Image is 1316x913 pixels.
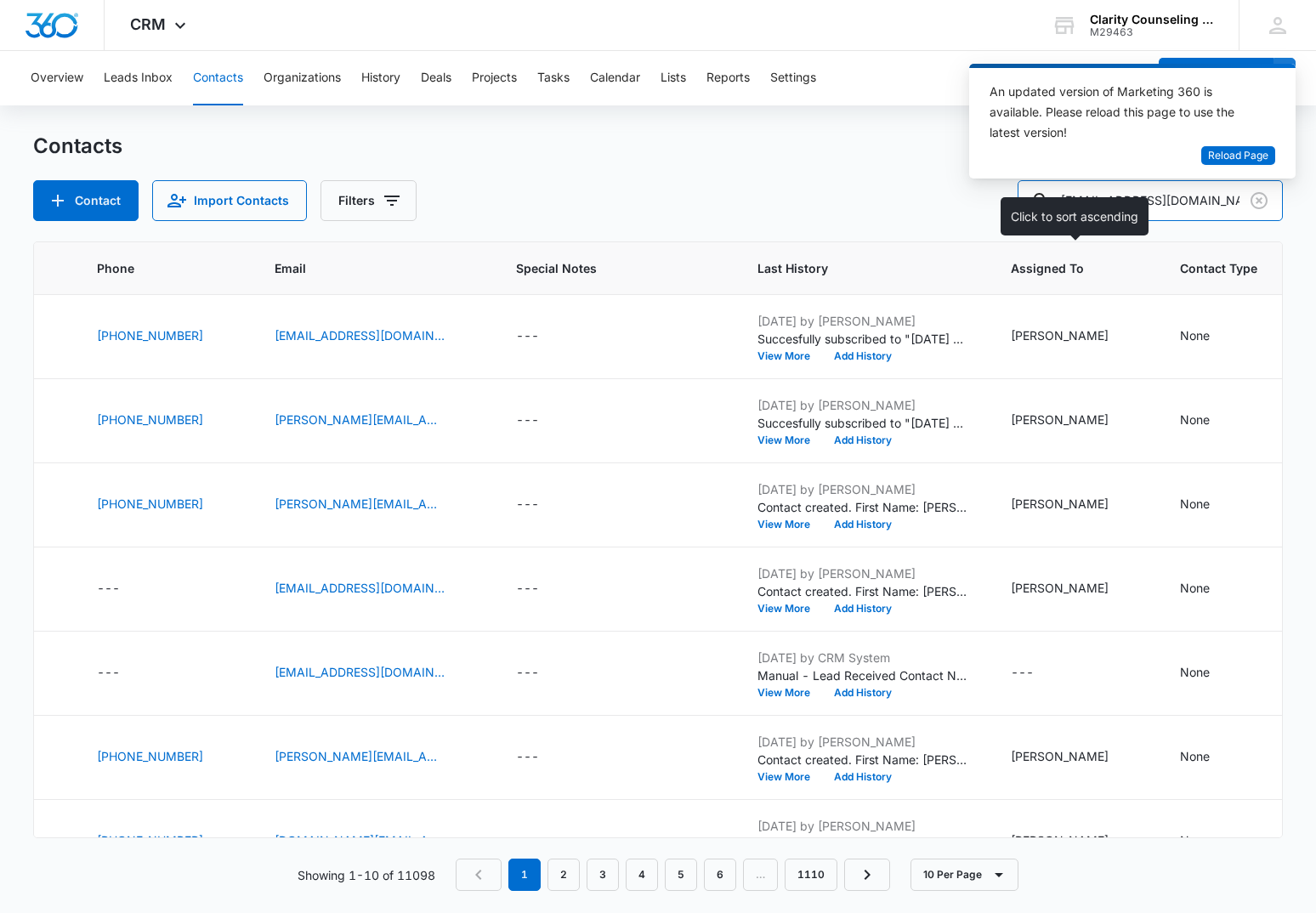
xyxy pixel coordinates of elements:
[97,326,203,344] a: [PHONE_NUMBER]
[275,495,475,515] div: Email - ryan@groundswellrandr.com - Select to Edit Field
[275,495,445,513] a: [PERSON_NAME][EMAIL_ADDRESS][DOMAIN_NAME]
[516,831,570,852] div: Special Notes - - Select to Edit Field
[275,831,475,852] div: Email - justwork.td@gmail.com - Select to Edit Field
[1180,495,1210,513] div: None
[1180,663,1240,683] div: Contact Type - None - Select to Edit Field
[1011,579,1109,597] div: [PERSON_NAME]
[910,859,1018,891] button: 10 Per Page
[1011,411,1139,431] div: Assigned To - Morgan DiGirolamo - Select to Edit Field
[1245,187,1273,214] button: Clear
[516,831,539,852] div: ---
[757,564,970,582] p: [DATE] by [PERSON_NAME]
[97,411,203,428] a: [PHONE_NUMBER]
[757,351,822,361] button: View More
[1180,747,1240,768] div: Contact Type - None - Select to Edit Field
[590,51,640,105] button: Calendar
[822,772,904,782] button: Add History
[1011,831,1139,852] div: Assigned To - Morgan DiGirolamo - Select to Edit Field
[130,15,166,33] span: CRM
[1180,663,1210,681] div: None
[508,859,541,891] em: 1
[1201,146,1275,166] button: Reload Page
[516,747,570,768] div: Special Notes - - Select to Edit Field
[516,326,570,347] div: Special Notes - - Select to Edit Field
[1011,495,1109,513] div: [PERSON_NAME]
[275,259,451,277] span: Email
[757,666,970,684] p: Manual - Lead Received Contact Name: OEzHGthCvjEtu Email: [EMAIL_ADDRESS][DOMAIN_NAME] Lead Sourc...
[1011,259,1115,277] span: Assigned To
[1180,411,1210,428] div: None
[1090,26,1214,38] div: account id
[275,747,475,768] div: Email - jenna.caitlin.cormier@gmail.com - Select to Edit Field
[516,259,692,277] span: Special Notes
[1001,197,1149,235] div: Click to sort ascending
[757,688,822,698] button: View More
[275,326,445,344] a: [EMAIL_ADDRESS][DOMAIN_NAME]
[97,259,209,277] span: Phone
[516,411,570,431] div: Special Notes - - Select to Edit Field
[275,663,445,681] a: [EMAIL_ADDRESS][DOMAIN_NAME]
[1180,495,1240,515] div: Contact Type - None - Select to Edit Field
[97,831,234,852] div: Phone - (717) 592-9439 - Select to Edit Field
[516,411,539,431] div: ---
[97,663,120,683] div: ---
[757,733,970,751] p: [DATE] by [PERSON_NAME]
[298,866,435,884] p: Showing 1-10 of 11098
[1011,663,1064,683] div: Assigned To - - Select to Edit Field
[626,859,658,891] a: Page 4
[152,180,307,221] button: Import Contacts
[97,411,234,431] div: Phone - (860) 716-9766 - Select to Edit Field
[757,498,970,516] p: Contact created. First Name: [PERSON_NAME] Last Name: [PERSON_NAME] Phone: [PHONE_NUMBER] Email: ...
[704,859,736,891] a: Page 6
[757,817,970,835] p: [DATE] by [PERSON_NAME]
[516,495,570,515] div: Special Notes - - Select to Edit Field
[757,396,970,414] p: [DATE] by [PERSON_NAME]
[97,495,203,513] a: [PHONE_NUMBER]
[193,51,243,105] button: Contacts
[757,435,822,445] button: View More
[822,688,904,698] button: Add History
[537,51,570,105] button: Tasks
[275,663,475,683] div: Email - ayayotuyah79@gmail.com - Select to Edit Field
[822,604,904,614] button: Add History
[1180,579,1210,597] div: None
[516,326,539,347] div: ---
[822,519,904,530] button: Add History
[822,435,904,445] button: Add History
[757,835,970,853] p: Contact created. First Name: [PERSON_NAME] Last Name: [PERSON_NAME] Phone: [PHONE_NUMBER] Email: ...
[1011,747,1109,765] div: [PERSON_NAME]
[1159,58,1273,99] button: Add Contact
[275,411,475,431] div: Email - christineaug@yahoo.com - Select to Edit Field
[1011,747,1139,768] div: Assigned To - Morgan DiGirolamo - Select to Edit Field
[275,411,445,428] a: [PERSON_NAME][EMAIL_ADDRESS][DOMAIN_NAME]
[97,663,150,683] div: Phone - - Select to Edit Field
[1011,831,1109,849] div: [PERSON_NAME]
[320,180,417,221] button: Filters
[547,859,580,891] a: Page 2
[275,831,445,849] a: [DOMAIN_NAME][EMAIL_ADDRESS][DOMAIN_NAME]
[757,582,970,600] p: Contact created. First Name: [PERSON_NAME] Last Name: [PERSON_NAME] Email: [EMAIL_ADDRESS][DOMAIN...
[822,351,904,361] button: Add History
[1011,579,1139,599] div: Assigned To - Morgan DiGirolamo - Select to Edit Field
[516,495,539,515] div: ---
[706,51,750,105] button: Reports
[1180,747,1210,765] div: None
[97,747,203,765] a: [PHONE_NUMBER]
[844,859,890,891] a: Next Page
[264,51,341,105] button: Organizations
[1011,495,1139,515] div: Assigned To - Morgan DiGirolamo - Select to Edit Field
[33,133,122,159] h1: Contacts
[1090,13,1214,26] div: account name
[757,259,945,277] span: Last History
[33,180,139,221] button: Add Contact
[97,579,120,599] div: ---
[1011,411,1109,428] div: [PERSON_NAME]
[757,480,970,498] p: [DATE] by [PERSON_NAME]
[757,772,822,782] button: View More
[587,859,619,891] a: Page 3
[770,51,816,105] button: Settings
[1180,411,1240,431] div: Contact Type - None - Select to Edit Field
[104,51,173,105] button: Leads Inbox
[757,414,970,432] p: Succesfully subscribed to "[DATE] Reminder".
[1208,148,1268,164] span: Reload Page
